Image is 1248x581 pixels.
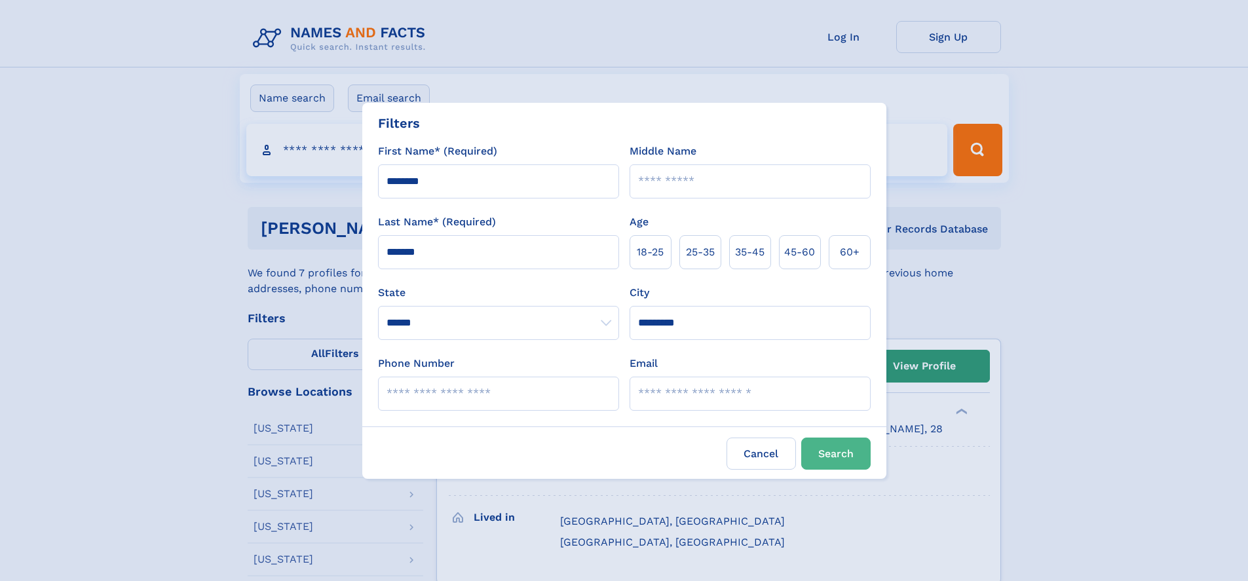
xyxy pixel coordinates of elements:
label: Last Name* (Required) [378,214,496,230]
div: Filters [378,113,420,133]
label: City [630,285,649,301]
label: Email [630,356,658,371]
span: 18‑25 [637,244,664,260]
span: 45‑60 [784,244,815,260]
span: 25‑35 [686,244,715,260]
label: First Name* (Required) [378,143,497,159]
label: Phone Number [378,356,455,371]
label: Cancel [727,438,796,470]
label: Middle Name [630,143,696,159]
button: Search [801,438,871,470]
span: 35‑45 [735,244,765,260]
label: State [378,285,619,301]
span: 60+ [840,244,860,260]
label: Age [630,214,649,230]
